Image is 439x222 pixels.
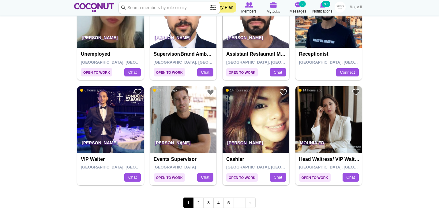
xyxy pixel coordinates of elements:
[134,88,142,96] a: Add to Favourites
[270,68,286,77] a: Chat
[74,3,114,12] img: Home
[299,165,386,169] span: [GEOGRAPHIC_DATA], [GEOGRAPHIC_DATA]
[226,88,250,92] span: 14 hours ago
[197,68,213,77] a: Chat
[234,198,246,208] span: …
[150,136,217,153] p: [PERSON_NAME]
[299,157,360,162] h4: Head Waitress/ VIP Waitress/ Waitress
[203,198,214,208] a: 3
[246,198,256,208] a: next ›
[299,1,306,7] small: 2
[320,2,325,8] img: Notifications
[226,60,313,65] span: [GEOGRAPHIC_DATA], [GEOGRAPHIC_DATA]
[124,68,141,77] a: Chat
[223,31,289,48] p: [PERSON_NAME]
[286,2,310,14] a: Messages Messages 2
[154,173,185,182] span: Open to Work
[310,2,335,14] a: Notifications Notifications 97
[197,173,213,182] a: Chat
[312,8,332,14] span: Notifications
[270,2,277,8] img: My Jobs
[237,2,261,14] a: Browse Members Members
[81,60,168,65] span: [GEOGRAPHIC_DATA], [GEOGRAPHIC_DATA]
[343,173,359,182] a: Chat
[223,198,234,208] a: 5
[153,88,177,92] span: 13 hours ago
[226,173,258,182] span: Open to Work
[290,8,306,14] span: Messages
[193,198,204,208] a: 2
[207,88,214,96] a: Add to Favourites
[336,68,359,77] a: Connect
[270,173,286,182] a: Chat
[226,157,287,162] h4: Cashier
[347,2,365,14] a: العربية
[213,198,224,208] a: 4
[245,2,253,8] img: Browse Members
[154,68,185,76] span: Open to Work
[261,2,286,15] a: My Jobs My Jobs
[124,173,141,182] a: Chat
[299,173,331,182] span: Open to Work
[119,2,220,14] input: Search members by role or city
[267,9,280,15] span: My Jobs
[154,157,215,162] h4: Events Supervisor
[81,51,142,57] h4: Unemployed
[226,68,258,76] span: Open to Work
[226,51,287,57] h4: Assistant Restaurant Manager
[154,51,215,57] h4: Supervisor/brand Ambassador
[299,60,386,65] span: [GEOGRAPHIC_DATA], [GEOGRAPHIC_DATA]
[77,136,144,153] p: [PERSON_NAME]
[223,136,289,153] p: [PERSON_NAME]
[352,88,360,96] a: Add to Favourites
[81,68,112,76] span: Open to Work
[298,88,322,92] span: 14 hours ago
[154,60,241,65] span: [GEOGRAPHIC_DATA], [GEOGRAPHIC_DATA]
[226,165,313,169] span: [GEOGRAPHIC_DATA], [GEOGRAPHIC_DATA]
[241,8,257,14] span: Members
[295,136,362,153] p: Mounia Ed
[150,31,217,48] p: [PERSON_NAME]
[215,2,236,13] a: My Plan
[295,2,301,8] img: Messages
[299,51,360,57] h4: Receptionist
[280,88,287,96] a: Add to Favourites
[81,157,142,162] h4: VIP waiter
[183,198,194,208] span: 1
[81,165,168,169] span: [GEOGRAPHIC_DATA], [GEOGRAPHIC_DATA]
[80,88,102,92] span: 6 hours ago
[77,31,144,48] p: [PERSON_NAME]
[154,165,196,169] span: [GEOGRAPHIC_DATA]
[322,1,330,7] small: 97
